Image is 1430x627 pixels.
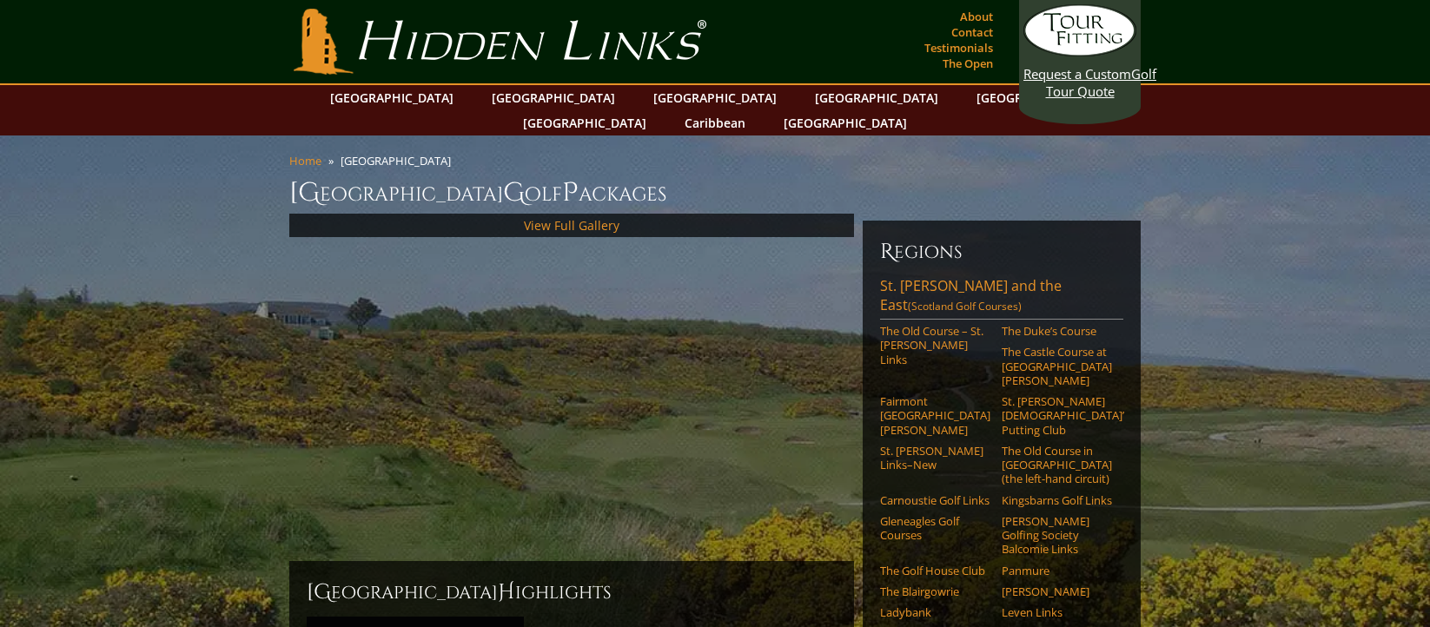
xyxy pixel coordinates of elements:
a: Gleneagles Golf Courses [880,514,990,543]
a: [GEOGRAPHIC_DATA] [968,85,1109,110]
span: H [498,578,515,606]
a: The Open [938,51,997,76]
h1: [GEOGRAPHIC_DATA] olf ackages [289,175,1141,210]
a: [GEOGRAPHIC_DATA] [483,85,624,110]
a: Caribbean [676,110,754,135]
a: [GEOGRAPHIC_DATA] [321,85,462,110]
a: St. [PERSON_NAME] and the East(Scotland Golf Courses) [880,276,1123,320]
a: View Full Gallery [524,217,619,234]
a: Ladybank [880,605,990,619]
a: St. [PERSON_NAME] [DEMOGRAPHIC_DATA]’ Putting Club [1002,394,1112,437]
a: Testimonials [920,36,997,60]
span: P [562,175,579,210]
a: The Golf House Club [880,564,990,577]
a: The Old Course – St. [PERSON_NAME] Links [880,324,990,366]
a: Panmure [1002,564,1112,577]
a: Request a CustomGolf Tour Quote [1023,4,1136,100]
a: Fairmont [GEOGRAPHIC_DATA][PERSON_NAME] [880,394,990,437]
a: [GEOGRAPHIC_DATA] [806,85,947,110]
a: [PERSON_NAME] [1002,584,1112,598]
span: (Scotland Golf Courses) [908,299,1022,313]
a: [GEOGRAPHIC_DATA] [514,110,655,135]
a: The Duke’s Course [1002,324,1112,338]
a: Contact [947,20,997,44]
a: [GEOGRAPHIC_DATA] [775,110,916,135]
li: [GEOGRAPHIC_DATA] [341,153,458,168]
span: Request a Custom [1023,65,1131,82]
a: St. [PERSON_NAME] Links–New [880,444,990,472]
a: Carnoustie Golf Links [880,493,990,507]
a: [PERSON_NAME] Golfing Society Balcomie Links [1002,514,1112,557]
a: The Blairgowrie [880,584,990,598]
a: [GEOGRAPHIC_DATA] [645,85,785,110]
a: Leven Links [1002,605,1112,619]
a: Home [289,153,321,168]
h2: [GEOGRAPHIC_DATA] ighlights [307,578,837,606]
span: G [503,175,525,210]
a: Kingsbarns Golf Links [1002,493,1112,507]
a: The Castle Course at [GEOGRAPHIC_DATA][PERSON_NAME] [1002,345,1112,387]
h6: Regions [880,238,1123,266]
a: About [956,4,997,29]
a: The Old Course in [GEOGRAPHIC_DATA] (the left-hand circuit) [1002,444,1112,486]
